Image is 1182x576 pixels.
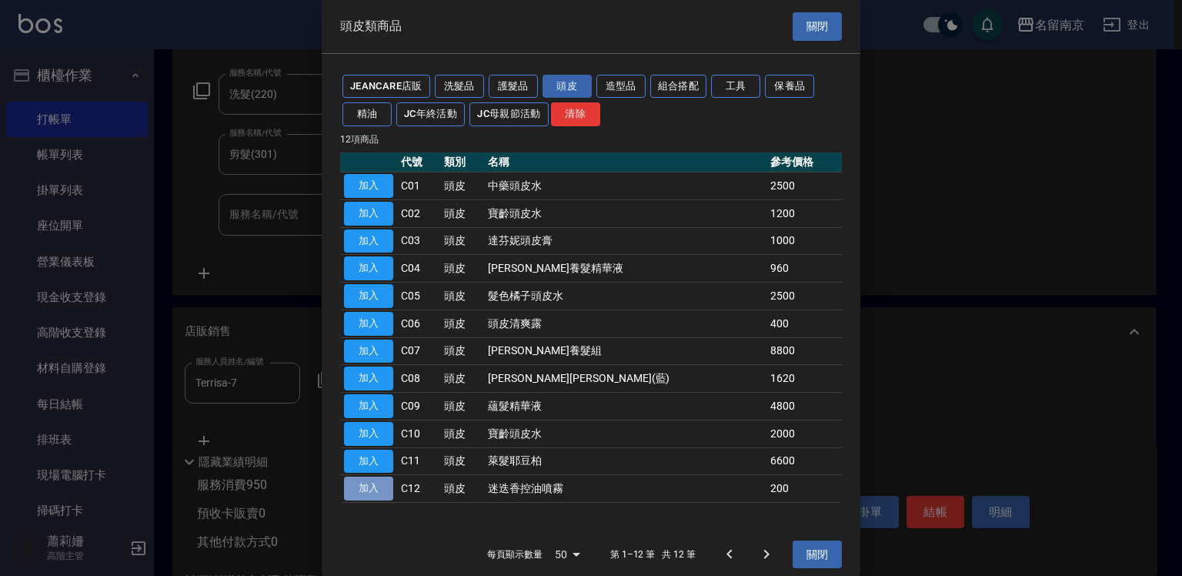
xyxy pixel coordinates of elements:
td: 頭皮 [440,393,483,420]
td: 蘊髮精華液 [484,393,766,420]
td: C05 [397,283,440,310]
td: C08 [397,365,440,393]
button: 加入 [344,284,393,308]
button: 加入 [344,477,393,501]
button: 護髮品 [489,75,538,99]
td: 2000 [766,420,842,447]
button: 加入 [344,422,393,446]
td: 頭皮 [440,283,483,310]
td: 迷迭香控油噴霧 [484,475,766,503]
td: 200 [766,475,842,503]
th: 名稱 [484,152,766,172]
td: 頭皮清爽露 [484,310,766,337]
button: 洗髮品 [435,75,484,99]
td: 髮色橘子頭皮水 [484,283,766,310]
span: 頭皮類商品 [340,18,402,34]
td: 寶齡頭皮水 [484,420,766,447]
button: 精油 [342,102,392,126]
td: C12 [397,475,440,503]
td: 1620 [766,365,842,393]
td: [PERSON_NAME]養髮組 [484,337,766,365]
td: 4800 [766,393,842,420]
button: 清除 [551,102,600,126]
td: 頭皮 [440,420,483,447]
td: 頭皮 [440,172,483,200]
td: C07 [397,337,440,365]
button: 加入 [344,340,393,363]
p: 12 項商品 [340,132,842,146]
button: JC年終活動 [396,102,465,126]
button: 加入 [344,450,393,474]
button: 加入 [344,229,393,253]
td: 頭皮 [440,475,483,503]
th: 參考價格 [766,152,842,172]
td: 中藥頭皮水 [484,172,766,200]
div: 50 [549,534,586,575]
td: C11 [397,447,440,475]
td: 960 [766,255,842,283]
td: [PERSON_NAME]養髮精華液 [484,255,766,283]
p: 第 1–12 筆 共 12 筆 [610,548,696,561]
button: 工具 [711,75,760,99]
button: 關閉 [793,12,842,41]
td: 萊髮耶豆柏 [484,447,766,475]
td: 頭皮 [440,255,483,283]
button: 加入 [344,202,393,226]
p: 每頁顯示數量 [487,548,543,561]
button: 保養品 [765,75,814,99]
td: 1200 [766,199,842,227]
th: 代號 [397,152,440,172]
td: 2500 [766,172,842,200]
td: 頭皮 [440,365,483,393]
button: 加入 [344,174,393,198]
button: JeanCare店販 [342,75,430,99]
td: 頭皮 [440,337,483,365]
button: 加入 [344,394,393,418]
td: 頭皮 [440,227,483,255]
td: 1000 [766,227,842,255]
td: C09 [397,393,440,420]
button: 加入 [344,256,393,280]
td: C03 [397,227,440,255]
button: 加入 [344,312,393,336]
button: 加入 [344,367,393,390]
td: 達芬妮頭皮膏 [484,227,766,255]
button: JC母親節活動 [469,102,549,126]
td: 頭皮 [440,447,483,475]
button: 頭皮 [543,75,592,99]
td: 6600 [766,447,842,475]
th: 類別 [440,152,483,172]
td: C01 [397,172,440,200]
td: 400 [766,310,842,337]
button: 關閉 [793,541,842,569]
td: C06 [397,310,440,337]
td: 8800 [766,337,842,365]
td: 頭皮 [440,199,483,227]
td: [PERSON_NAME][PERSON_NAME](藍) [484,365,766,393]
button: 造型品 [596,75,646,99]
button: 組合搭配 [650,75,707,99]
td: C04 [397,255,440,283]
td: 寶齡頭皮水 [484,199,766,227]
td: 2500 [766,283,842,310]
td: C02 [397,199,440,227]
td: 頭皮 [440,310,483,337]
td: C10 [397,420,440,447]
